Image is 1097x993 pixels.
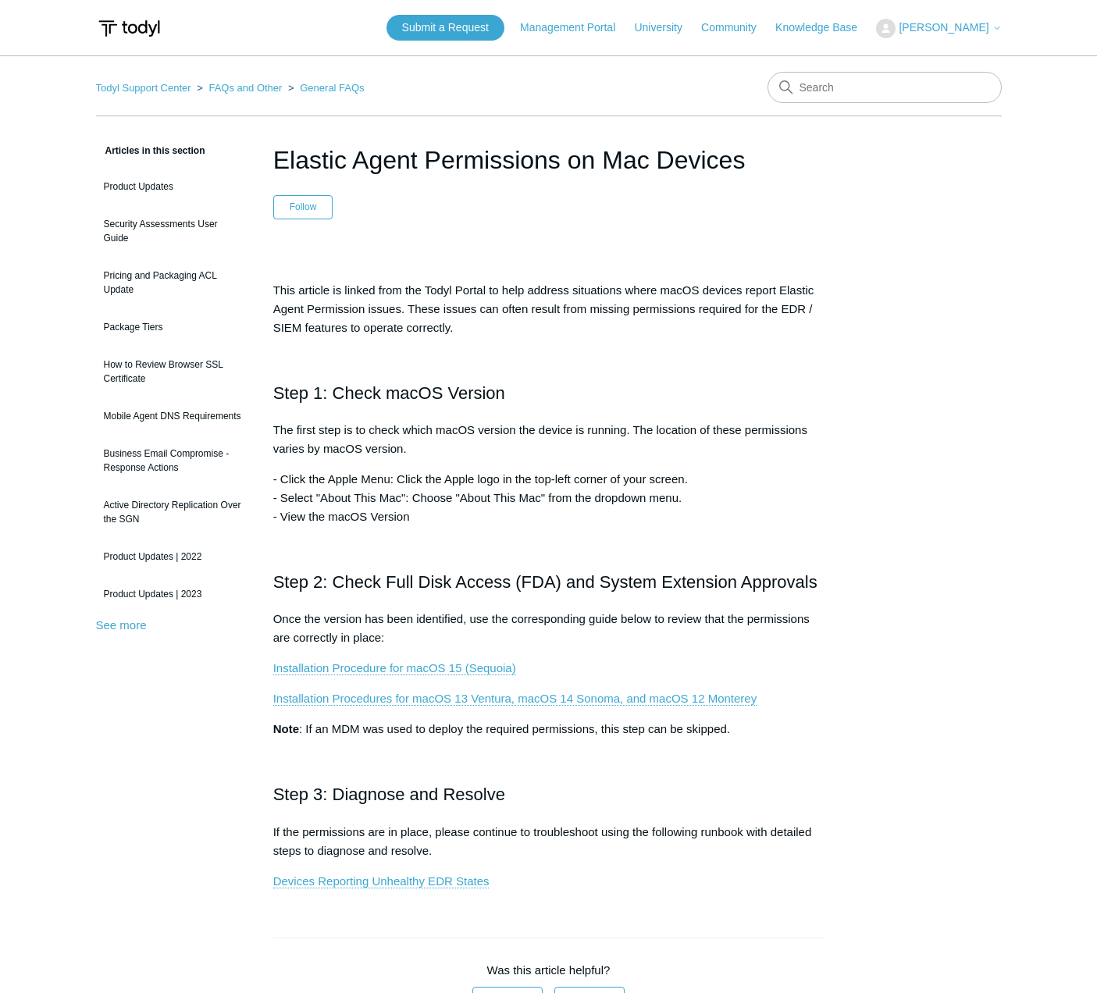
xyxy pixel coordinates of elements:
[701,20,772,36] a: Community
[96,82,194,94] li: Todyl Support Center
[487,963,611,977] span: Was this article helpful?
[273,195,333,219] button: Follow Article
[775,20,873,36] a: Knowledge Base
[273,610,825,647] p: Once the version has been identified, use the corresponding guide below to review that the permis...
[273,141,825,179] h1: Elastic Agent Permissions on Mac Devices
[520,20,631,36] a: Management Portal
[96,401,250,431] a: Mobile Agent DNS Requirements
[273,720,825,739] p: : If an MDM was used to deploy the required permissions, this step can be skipped.
[273,568,825,596] h2: Step 2: Check Full Disk Access (FDA) and System Extension Approvals
[273,379,825,407] h2: Step 1: Check macOS Version
[300,82,364,94] a: General FAQs
[273,823,825,860] p: If the permissions are in place, please continue to troubleshoot using the following runbook with...
[273,281,825,337] p: This article is linked from the Todyl Portal to help address situations where macOS devices repor...
[96,579,250,609] a: Product Updates | 2023
[273,781,825,808] h2: Step 3: Diagnose and Resolve
[96,261,250,304] a: Pricing and Packaging ACL Update
[96,542,250,571] a: Product Updates | 2022
[96,618,147,632] a: See more
[96,312,250,342] a: Package Tiers
[194,82,285,94] li: FAQs and Other
[96,350,250,393] a: How to Review Browser SSL Certificate
[273,470,825,526] p: - Click the Apple Menu: Click the Apple logo in the top-left corner of your screen. - Select "Abo...
[208,82,282,94] a: FAQs and Other
[96,439,250,482] a: Business Email Compromise - Response Actions
[768,72,1002,103] input: Search
[273,874,490,888] a: Devices Reporting Unhealthy EDR States
[285,82,365,94] li: General FAQs
[96,145,205,156] span: Articles in this section
[273,421,825,458] p: The first step is to check which macOS version the device is running. The location of these permi...
[96,82,191,94] a: Todyl Support Center
[634,20,697,36] a: University
[96,172,250,201] a: Product Updates
[273,692,757,706] a: Installation Procedures for macOS 13 Ventura, macOS 14 Sonoma, and macOS 12 Monterey
[273,722,299,735] strong: Note
[386,15,504,41] a: Submit a Request
[96,14,162,43] img: Todyl Support Center Help Center home page
[96,209,250,253] a: Security Assessments User Guide
[96,490,250,534] a: Active Directory Replication Over the SGN
[273,661,516,675] a: Installation Procedure for macOS 15 (Sequoia)
[876,19,1001,38] button: [PERSON_NAME]
[899,21,988,34] span: [PERSON_NAME]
